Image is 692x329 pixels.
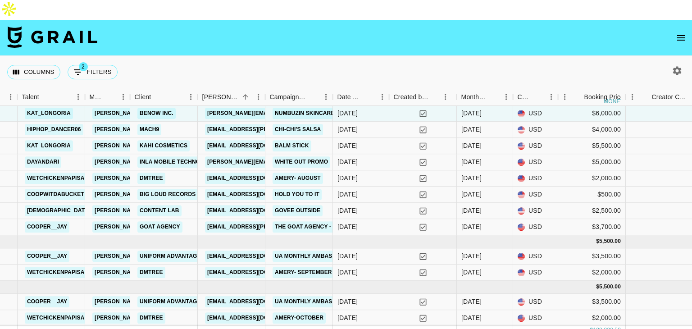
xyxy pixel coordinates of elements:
[273,173,323,184] a: Amery- August
[513,265,558,281] div: USD
[558,122,626,138] div: $4,000.00
[92,205,239,216] a: [PERSON_NAME][EMAIL_ADDRESS][DOMAIN_NAME]
[461,174,482,183] div: Aug '25
[25,312,98,324] a: wetchickenpapisauce
[558,170,626,187] div: $2,000.00
[205,205,306,216] a: [EMAIL_ADDRESS][DOMAIN_NAME]
[92,156,239,168] a: [PERSON_NAME][EMAIL_ADDRESS][DOMAIN_NAME]
[558,154,626,170] div: $5,000.00
[270,88,307,106] div: Campaign (Type)
[265,88,333,106] div: Campaign (Type)
[273,312,326,324] a: Amery-October
[72,90,85,104] button: Menu
[461,297,482,306] div: Oct '25
[461,314,482,323] div: Oct '25
[7,65,60,79] button: Select columns
[137,173,165,184] a: Dmtree
[500,90,513,104] button: Menu
[92,312,239,324] a: [PERSON_NAME][EMAIL_ADDRESS][DOMAIN_NAME]
[337,252,358,261] div: 07/07/2025
[205,251,306,262] a: [EMAIL_ADDRESS][DOMAIN_NAME]
[25,156,61,168] a: dayandari
[252,90,265,104] button: Menu
[558,310,626,326] div: $2,000.00
[461,158,482,167] div: Aug '25
[92,108,239,119] a: [PERSON_NAME][EMAIL_ADDRESS][DOMAIN_NAME]
[205,140,306,151] a: [EMAIL_ADDRESS][DOMAIN_NAME]
[596,283,599,291] div: $
[596,238,599,246] div: $
[389,88,457,106] div: Created by Grail Team
[205,156,352,168] a: [PERSON_NAME][EMAIL_ADDRESS][DOMAIN_NAME]
[337,223,358,232] div: 05/08/2025
[137,221,182,233] a: Goat Agency
[68,65,118,79] button: Show filters
[273,124,323,135] a: Chi-Chi's salsa
[558,265,626,281] div: $2,000.00
[558,248,626,265] div: $3,500.00
[273,251,386,262] a: UA Monthly Ambassador Campaign
[532,91,545,103] button: Sort
[205,124,352,135] a: [EMAIL_ADDRESS][PERSON_NAME][DOMAIN_NAME]
[558,105,626,122] div: $6,000.00
[333,88,389,106] div: Date Created
[92,221,239,233] a: [PERSON_NAME][EMAIL_ADDRESS][DOMAIN_NAME]
[137,189,198,200] a: Big Loud Records
[205,267,306,278] a: [EMAIL_ADDRESS][DOMAIN_NAME]
[273,267,334,278] a: Amery- September
[273,189,322,200] a: hold you to it
[205,312,306,324] a: [EMAIL_ADDRESS][DOMAIN_NAME]
[90,88,104,106] div: Manager
[4,90,18,104] button: Menu
[92,296,239,307] a: [PERSON_NAME][EMAIL_ADDRESS][DOMAIN_NAME]
[337,206,358,215] div: 11/08/2025
[652,88,689,106] div: Creator Commmission Override
[7,26,97,48] img: Grail Talent
[513,219,558,235] div: USD
[513,154,558,170] div: USD
[599,238,621,246] div: 5,500.00
[92,173,239,184] a: [PERSON_NAME][EMAIL_ADDRESS][DOMAIN_NAME]
[273,156,330,168] a: White Out Promo
[117,90,130,104] button: Menu
[25,189,86,200] a: coopwitdabucket
[25,221,69,233] a: cooper__jay
[513,187,558,203] div: USD
[337,314,358,323] div: 03/08/2025
[337,268,358,277] div: 03/08/2025
[273,108,337,119] a: Numbuzin skincare
[137,312,165,324] a: Dmtree
[672,29,690,47] button: open drawer
[239,91,252,103] button: Sort
[429,91,442,103] button: Sort
[513,138,558,154] div: USD
[461,223,482,232] div: Aug '25
[137,124,161,135] a: Mach9
[337,190,358,199] div: 11/08/2025
[558,294,626,310] div: $3,500.00
[599,283,621,291] div: 5,500.00
[487,91,500,103] button: Sort
[461,88,487,106] div: Month Due
[461,206,482,215] div: Aug '25
[319,90,333,104] button: Menu
[626,90,639,104] button: Menu
[461,190,482,199] div: Aug '25
[205,296,306,307] a: [EMAIL_ADDRESS][DOMAIN_NAME]
[198,88,265,106] div: Booker
[184,90,198,104] button: Menu
[513,88,558,106] div: Currency
[584,88,624,106] div: Booking Price
[25,267,98,278] a: wetchickenpapisauce
[439,90,452,104] button: Menu
[25,251,69,262] a: cooper__jay
[137,296,203,307] a: Uniform Advantage
[376,90,389,104] button: Menu
[135,88,151,106] div: Client
[25,205,92,216] a: [DEMOGRAPHIC_DATA]
[337,174,358,183] div: 03/08/2025
[273,205,323,216] a: Govee Outside
[92,124,239,135] a: [PERSON_NAME][EMAIL_ADDRESS][DOMAIN_NAME]
[558,203,626,219] div: $2,500.00
[572,91,584,103] button: Sort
